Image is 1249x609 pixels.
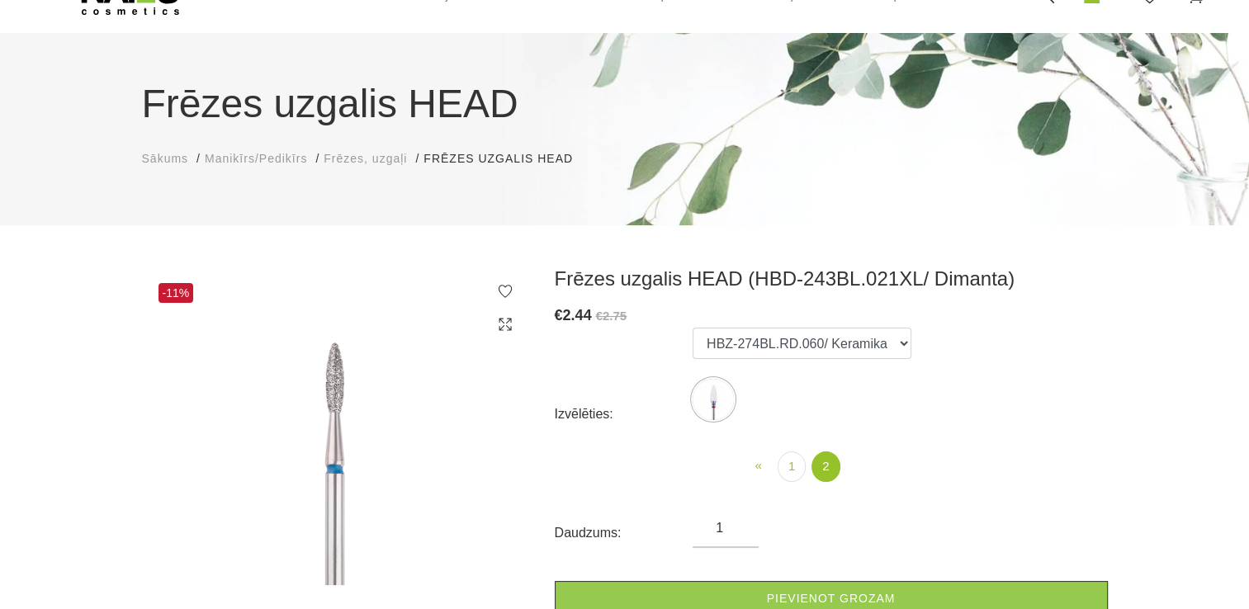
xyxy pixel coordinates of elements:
[158,283,194,303] span: -11%
[811,451,840,482] a: 2
[324,152,407,165] span: Frēzes, uzgaļi
[755,458,761,472] span: «
[555,307,563,323] span: €
[555,267,1108,291] h3: Frēzes uzgalis HEAD (HBD-243BL.021XL/ Dimanta)
[563,307,592,323] span: 2.44
[142,74,1108,134] h1: Frēzes uzgalis HEAD
[205,150,307,168] a: Manikīrs/Pedikīrs
[596,309,627,323] s: €2.75
[142,267,530,585] img: Frēzes uzgalis HEAD
[205,152,307,165] span: Manikīrs/Pedikīrs
[423,150,589,168] li: Frēzes uzgalis HEAD
[693,451,911,482] nav: product-offer-list
[142,150,189,168] a: Sākums
[142,152,189,165] span: Sākums
[745,451,771,480] a: Previous
[555,401,693,427] div: Izvēlēties:
[324,150,407,168] a: Frēzes, uzgaļi
[778,451,806,482] a: 1
[555,520,693,546] div: Daudzums:
[693,379,734,420] img: ...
